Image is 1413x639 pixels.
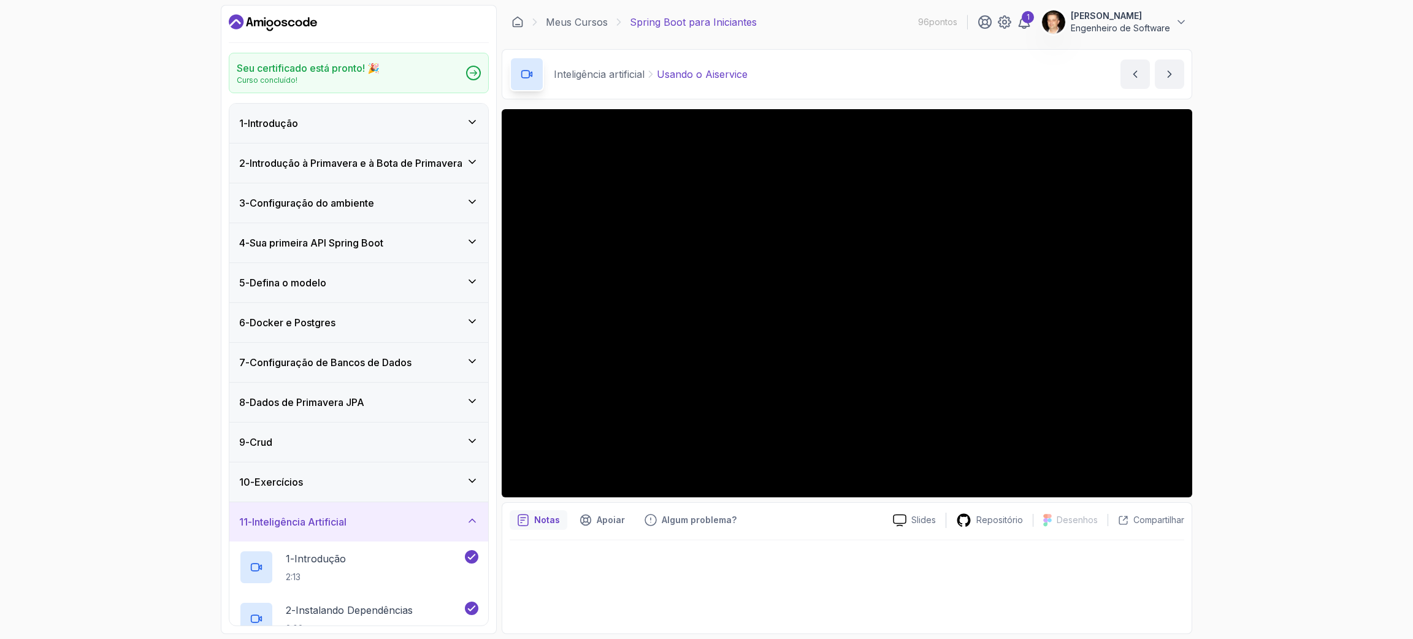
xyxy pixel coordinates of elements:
[1120,59,1150,89] button: conteúdo anterior
[239,117,243,129] font: 1
[290,553,294,565] font: -
[229,223,488,262] button: 4-Sua primeira API Spring Boot
[239,436,245,448] font: 9
[286,572,301,582] font: 2:13
[1042,10,1065,34] img: imagem de perfil do usuário
[946,513,1033,528] a: Repositório
[546,15,608,29] a: Meus Cursos
[248,117,298,129] font: Introdução
[1017,15,1032,29] a: 1
[250,436,272,448] font: Crud
[918,17,929,27] font: 96
[237,75,297,85] font: Curso concluído!
[245,436,250,448] font: -
[239,476,250,488] font: 10
[546,16,608,28] font: Meus Cursos
[250,237,383,249] font: Sua primeira API Spring Boot
[572,510,632,530] button: Botão de suporte
[554,68,645,80] font: Inteligência artificial
[248,516,252,528] font: -
[229,343,488,382] button: 7-Configuração de Bancos de Dados
[294,553,346,565] font: Introdução
[245,157,250,169] font: -
[1108,514,1184,526] button: Compartilhar
[229,183,488,223] button: 3-Configuração do ambiente
[250,316,335,329] font: Docker e Postgres
[534,515,560,525] font: Notas
[250,157,462,169] font: Introdução à Primavera e à Bota de Primavera
[597,515,625,525] font: Apoiar
[250,197,374,209] font: Configuração do ambiente
[239,516,248,528] font: 11
[237,62,380,74] font: Seu certificado está pronto! 🎉
[229,53,489,93] a: Seu certificado está pronto! 🎉Curso concluído!
[511,16,524,28] a: Painel
[1071,23,1170,33] font: Engenheiro de Software
[229,263,488,302] button: 5-Defina o modelo
[245,277,250,289] font: -
[239,550,478,584] button: 1-Introdução2:13
[1057,515,1098,525] font: Desenhos
[883,514,946,527] a: Slides
[1027,12,1030,21] font: 1
[229,423,488,462] button: 9-Crud
[239,396,245,408] font: 8
[239,602,478,636] button: 2-Instalando Dependências2:02
[229,383,488,422] button: 8-Dados de Primavera JPA
[250,356,412,369] font: Configuração de Bancos de Dados
[229,104,488,143] button: 1-Introdução
[911,515,936,525] font: Slides
[229,13,317,33] a: Painel
[286,604,291,616] font: 2
[239,237,245,249] font: 4
[245,197,250,209] font: -
[239,277,245,289] font: 5
[239,157,245,169] font: 2
[657,68,748,80] font: Usando o Aiservice
[296,604,413,616] font: Instalando Dependências
[291,604,296,616] font: -
[255,476,303,488] font: Exercícios
[250,277,326,289] font: Defina o modelo
[662,515,737,525] font: Algum problema?
[245,396,250,408] font: -
[229,303,488,342] button: 6-Docker e Postgres
[239,316,245,329] font: 6
[239,356,245,369] font: 7
[229,502,488,541] button: 11-Inteligência Artificial
[286,623,303,633] font: 2:02
[243,117,248,129] font: -
[229,462,488,502] button: 10-Exercícios
[929,17,957,27] font: pontos
[252,516,347,528] font: Inteligência Artificial
[1041,10,1187,34] button: imagem de perfil do usuário[PERSON_NAME]Engenheiro de Software
[510,510,567,530] button: botão de notas
[245,316,250,329] font: -
[502,109,1192,497] iframe: 5 - Usando o AiService
[637,510,744,530] button: Botão de feedback
[245,237,250,249] font: -
[286,553,290,565] font: 1
[630,16,757,28] font: Spring Boot para Iniciantes
[250,396,364,408] font: Dados de Primavera JPA
[1133,515,1184,525] font: Compartilhar
[245,356,250,369] font: -
[250,476,255,488] font: -
[239,197,245,209] font: 3
[1155,59,1184,89] button: próximo conteúdo
[976,515,1023,525] font: Repositório
[229,143,488,183] button: 2-Introdução à Primavera e à Bota de Primavera
[1071,10,1142,21] font: [PERSON_NAME]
